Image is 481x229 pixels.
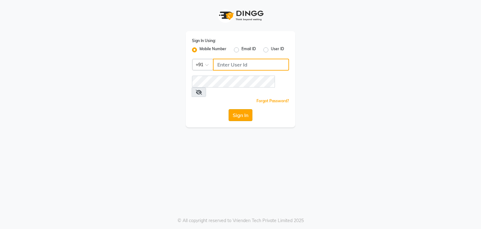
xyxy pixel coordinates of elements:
[192,38,216,44] label: Sign In Using:
[199,46,226,54] label: Mobile Number
[192,76,275,88] input: Username
[213,59,289,71] input: Username
[271,46,284,54] label: User ID
[215,6,266,25] img: logo1.svg
[256,99,289,103] a: Forgot Password?
[229,109,252,121] button: Sign In
[241,46,256,54] label: Email ID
